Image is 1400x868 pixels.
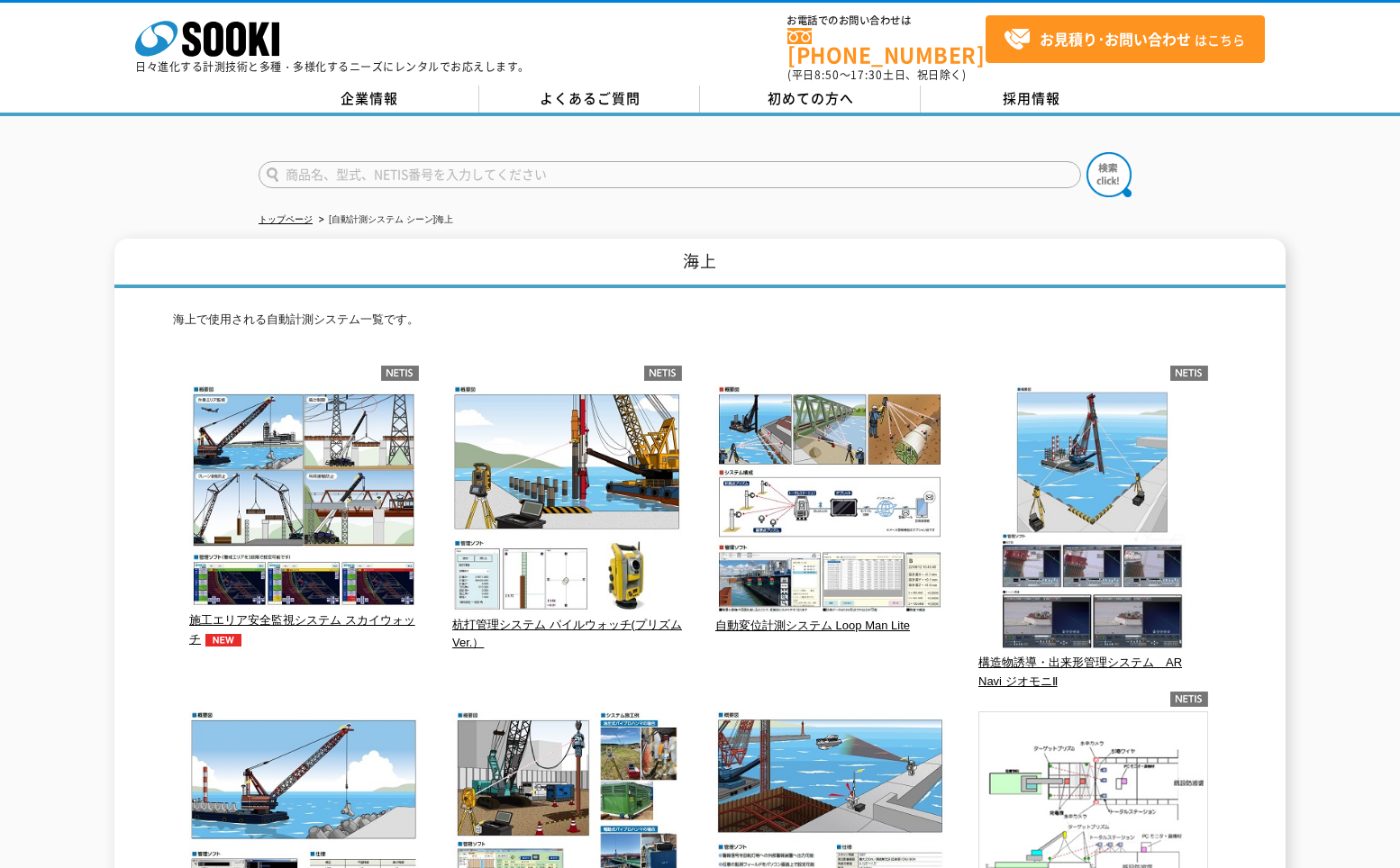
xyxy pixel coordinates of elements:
span: 構造物誘導・出来形管理システム AR Navi ジオモニⅡ [978,656,1182,688]
a: [PHONE_NUMBER] [787,28,986,65]
img: netis [381,366,419,381]
strong: お見積り･お問い合わせ [1040,28,1191,50]
span: はこちら [1004,26,1245,53]
a: トップページ [259,214,313,224]
img: NEW [205,634,241,646]
li: [自動計測システム シーン]海上 [315,211,453,230]
a: 杭打管理システム パイルウォッチ(プリズムVer.） [452,599,682,650]
span: (平日 ～ 土日、祝日除く) [787,67,966,83]
a: 採用情報 [921,86,1141,113]
p: 海上で使用される自動計測システム一覧です。 [173,311,1227,339]
a: 構造物誘導・出来形管理システム AR Navi ジオモニⅡ [978,637,1208,689]
img: netis [1170,366,1208,381]
p: 日々進化する計測技術と多種・多様化するニーズにレンタルでお応えします。 [135,61,530,72]
img: 構造物誘導・出来形管理システム AR Navi ジオモニⅡ [978,385,1208,655]
a: 施工エリア安全監視システム スカイウォッチNEW [189,595,419,646]
span: 8:50 [814,67,840,83]
span: お電話でのお問い合わせは [787,15,986,26]
a: 企業情報 [259,86,479,113]
img: 施工エリア安全監視システム スカイウォッチ [189,385,419,612]
a: 自動変位計測システム Loop Man Lite [715,600,945,632]
span: 自動変位計測システム Loop Man Lite [715,619,910,632]
img: netis [644,366,682,381]
a: お見積り･お問い合わせはこちら [986,15,1265,63]
img: 自動変位計測システム Loop Man Lite [715,385,945,618]
span: 杭打管理システム パイルウォッチ(プリズムVer.） [452,618,682,650]
img: 杭打管理システム パイルウォッチ(プリズムVer.） [452,385,682,616]
a: 初めての方へ [700,86,921,113]
span: 施工エリア安全監視システム スカイウォッチ [189,613,415,646]
img: btn_search.png [1086,152,1132,197]
h1: 海上 [114,239,1286,288]
input: 商品名、型式、NETIS番号を入力してください [259,161,1081,188]
span: 初めての方へ [768,88,854,108]
a: よくあるご質問 [479,86,700,113]
span: 17:30 [850,67,883,83]
img: netis [1170,692,1208,707]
